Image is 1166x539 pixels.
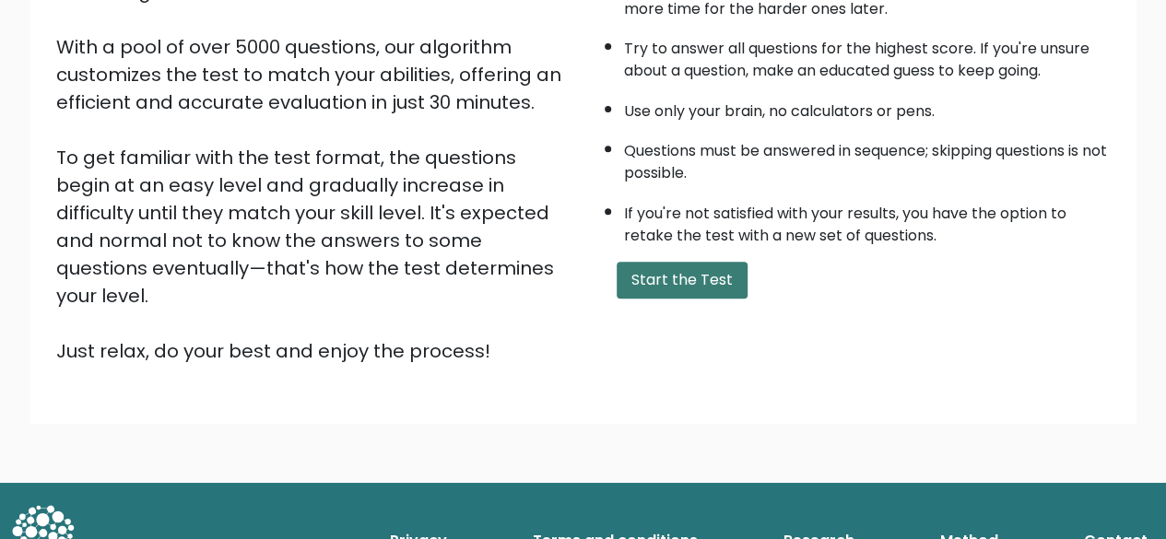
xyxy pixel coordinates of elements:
[617,262,748,299] button: Start the Test
[624,193,1111,247] li: If you're not satisfied with your results, you have the option to retake the test with a new set ...
[624,29,1111,82] li: Try to answer all questions for the highest score. If you're unsure about a question, make an edu...
[624,91,1111,123] li: Use only your brain, no calculators or pens.
[624,131,1111,184] li: Questions must be answered in sequence; skipping questions is not possible.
